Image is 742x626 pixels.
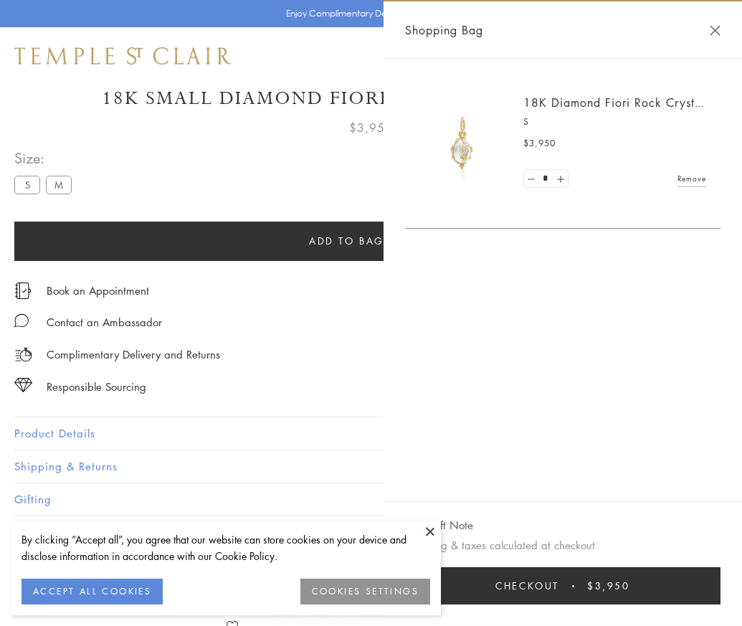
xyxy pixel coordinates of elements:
button: Product Details [14,417,728,450]
a: Remove [677,171,706,186]
img: icon_delivery.svg [14,346,32,364]
div: Contact an Ambassador [47,313,162,331]
img: MessageIcon-01_2.svg [14,313,29,328]
h1: 18K Small Diamond Fiori Rock Crystal Amulet [14,86,728,111]
button: Add to bag [14,222,679,261]
span: $3,950 [349,118,393,137]
img: icon_sourcing.svg [14,378,32,392]
img: Temple St. Clair [14,47,231,65]
a: Set quantity to 0 [524,170,538,188]
a: Book an Appointment [47,283,149,298]
span: Checkout [495,578,559,594]
p: Complimentary Delivery and Returns [47,346,220,364]
button: COOKIES SETTINGS [300,579,430,604]
a: Set quantity to 2 [553,170,567,188]
img: icon_appointment.svg [14,283,32,299]
button: Gifting [14,483,728,516]
span: $3,950 [587,578,630,594]
div: Responsible Sourcing [47,378,146,396]
span: Add to bag [309,233,384,249]
button: Checkout $3,950 [405,567,720,604]
div: By clicking “Accept all”, you agree that our website can store cookies on your device and disclos... [22,531,430,564]
span: $3,950 [523,136,556,151]
p: Shipping & taxes calculated at checkout [405,536,720,554]
button: ACCEPT ALL COOKIES [22,579,163,604]
button: Add Gift Note [405,516,473,534]
p: Enjoy Complimentary Delivery & Returns [286,6,449,21]
button: Close Shopping Bag [710,25,720,36]
label: S [14,176,40,194]
span: Size: [14,146,77,170]
span: Shopping Bag [405,21,483,39]
p: S [523,115,706,129]
label: M [46,176,72,194]
img: P51889-E11FIORI [419,100,505,186]
button: Shipping & Returns [14,450,728,483]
